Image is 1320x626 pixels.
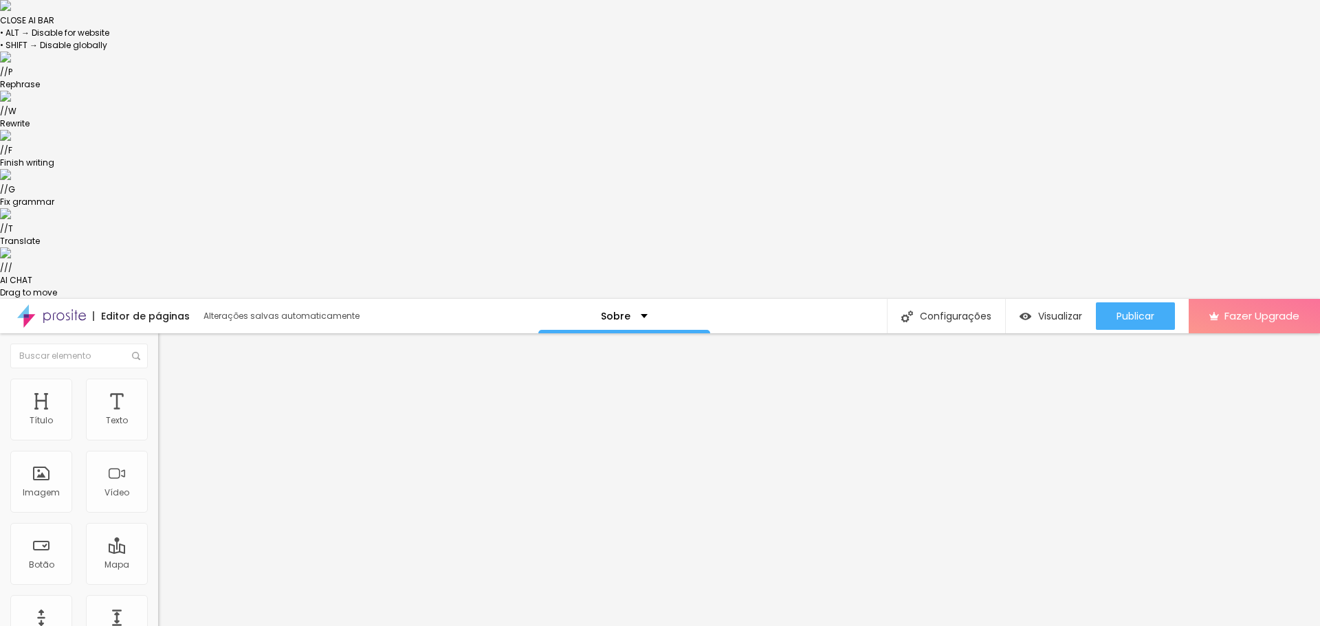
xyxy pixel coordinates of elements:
[1116,311,1154,322] span: Publicar
[23,488,60,498] div: Imagem
[29,560,54,570] div: Botão
[30,416,53,425] div: Título
[1020,311,1031,322] img: view-1.svg
[901,311,913,322] img: Icone
[1006,302,1096,330] button: Visualizar
[1224,310,1299,322] span: Fazer Upgrade
[132,352,140,360] img: Icone
[93,311,190,321] div: Editor de páginas
[203,312,362,320] div: Alterações salvas automaticamente
[601,311,630,321] p: Sobre
[104,560,129,570] div: Mapa
[887,299,1005,333] div: Configurações
[106,416,128,425] div: Texto
[1096,302,1175,330] button: Publicar
[104,488,129,498] div: Vídeo
[1038,311,1082,322] span: Visualizar
[10,344,148,368] input: Buscar elemento
[1189,299,1320,333] button: Fazer Upgrade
